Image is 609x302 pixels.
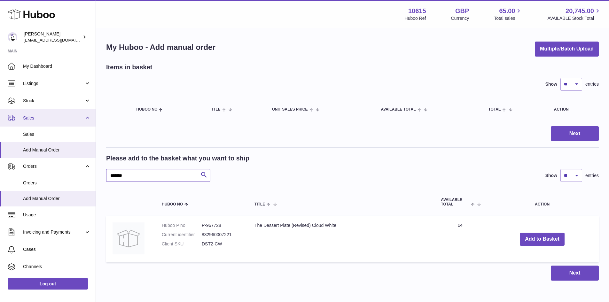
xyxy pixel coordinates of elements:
strong: 10615 [408,7,426,15]
img: The Dessert Plate (Revised) Cloud White [113,222,144,254]
span: 65.00 [499,7,515,15]
span: Add Manual Order [23,147,91,153]
label: Show [545,173,557,179]
span: entries [585,81,599,87]
span: Total [488,107,501,112]
h1: My Huboo - Add manual order [106,42,215,52]
button: Add to Basket [520,233,565,246]
span: Add Manual Order [23,196,91,202]
span: AVAILABLE Total [381,107,416,112]
span: AVAILABLE Total [441,198,469,206]
div: Huboo Ref [405,15,426,21]
button: Next [551,126,599,141]
span: Orders [23,163,84,169]
dd: DST2-CW [202,241,242,247]
span: Usage [23,212,91,218]
strong: GBP [455,7,469,15]
span: Total sales [494,15,522,21]
span: Huboo no [136,107,157,112]
span: Cases [23,246,91,252]
span: My Dashboard [23,63,91,69]
span: Channels [23,264,91,270]
div: [PERSON_NAME] [24,31,81,43]
h2: Items in basket [106,63,152,72]
label: Show [545,81,557,87]
h2: Please add to the basket what you want to ship [106,154,249,163]
a: 65.00 Total sales [494,7,522,21]
span: Title [210,107,220,112]
td: 14 [434,216,486,262]
div: Currency [451,15,469,21]
span: Orders [23,180,91,186]
button: Multiple/Batch Upload [535,42,599,57]
span: Sales [23,131,91,137]
span: Unit Sales Price [272,107,308,112]
a: 20,745.00 AVAILABLE Stock Total [547,7,601,21]
dt: Current identifier [162,232,202,238]
span: 20,745.00 [566,7,594,15]
span: Huboo no [162,202,183,206]
span: AVAILABLE Stock Total [547,15,601,21]
dd: 832960007221 [202,232,242,238]
a: Log out [8,278,88,290]
span: Listings [23,81,84,87]
div: Action [554,107,592,112]
button: Next [551,266,599,281]
td: The Dessert Plate (Revised) Cloud White [248,216,434,262]
span: Invoicing and Payments [23,229,84,235]
dt: Huboo P no [162,222,202,228]
span: Stock [23,98,84,104]
dd: P-967728 [202,222,242,228]
img: fulfillment@fable.com [8,32,17,42]
span: Sales [23,115,84,121]
th: Action [486,191,599,213]
span: entries [585,173,599,179]
span: [EMAIL_ADDRESS][DOMAIN_NAME] [24,37,94,43]
dt: Client SKU [162,241,202,247]
span: Title [254,202,265,206]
